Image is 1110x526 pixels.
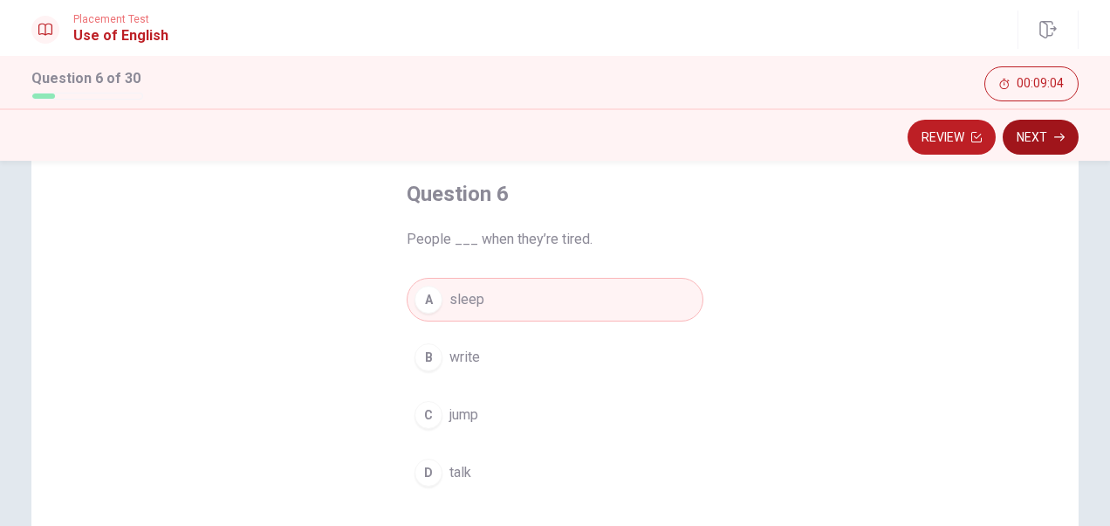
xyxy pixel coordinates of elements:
[407,393,703,437] button: Cjump
[415,343,442,371] div: B
[449,405,478,426] span: jump
[449,462,471,483] span: talk
[1003,120,1079,155] button: Next
[415,459,442,487] div: D
[415,286,442,314] div: A
[31,68,143,89] h1: Question 6 of 30
[984,66,1079,101] button: 00:09:04
[415,401,442,429] div: C
[449,347,480,368] span: write
[73,25,168,46] h1: Use of English
[407,336,703,379] button: Bwrite
[73,13,168,25] span: Placement Test
[407,278,703,322] button: Asleep
[407,180,703,208] h4: Question 6
[407,451,703,495] button: Dtalk
[407,229,703,250] span: People ___ when they’re tired.
[449,289,484,310] span: sleep
[908,120,996,155] button: Review
[1017,77,1064,91] span: 00:09:04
